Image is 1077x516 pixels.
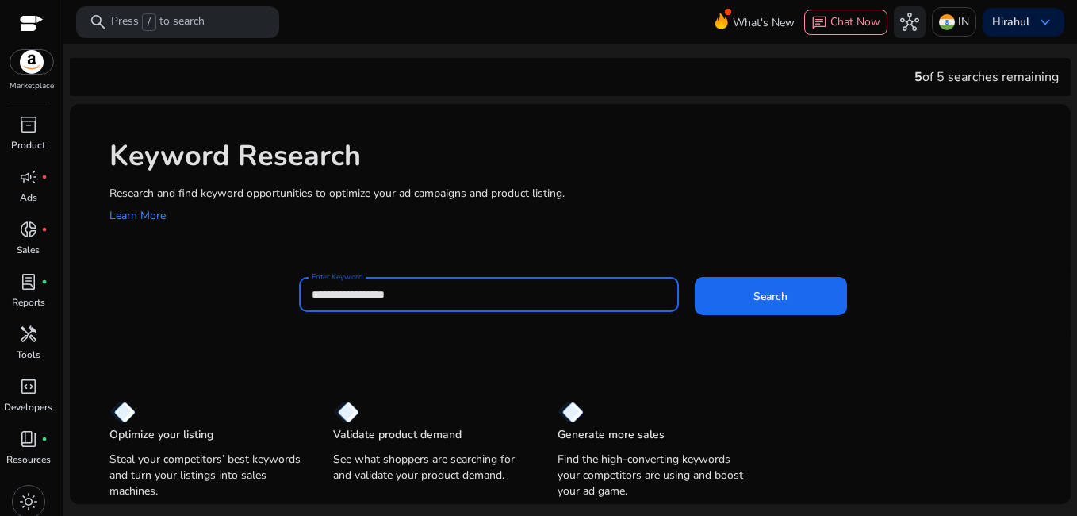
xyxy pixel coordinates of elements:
p: Press to search [111,13,205,31]
span: fiber_manual_record [41,436,48,442]
span: keyboard_arrow_down [1036,13,1055,32]
p: Product [11,138,45,152]
button: Search [695,277,847,315]
p: Validate product demand [333,427,462,443]
p: Hi [992,17,1029,28]
span: fiber_manual_record [41,279,48,285]
b: rahul [1003,14,1029,29]
span: code_blocks [19,377,38,396]
img: diamond.svg [333,401,359,423]
span: 5 [914,68,922,86]
span: handyman [19,325,38,344]
span: campaign [19,168,38,187]
p: Reports [12,295,45,310]
span: inventory_2 [19,115,38,134]
span: fiber_manual_record [41,174,48,180]
p: Developers [4,400,52,414]
mat-label: Enter Keyword [312,271,362,283]
p: Ads [20,191,37,205]
h1: Keyword Research [109,139,1055,173]
button: hub [894,6,926,38]
a: Learn More [109,208,166,223]
span: Chat Now [830,14,880,29]
span: / [142,13,156,31]
span: fiber_manual_record [41,226,48,233]
p: Steal your competitors’ best keywords and turn your listings into sales machines. [109,452,301,499]
p: Optimize your listing [109,427,213,443]
img: in.svg [939,14,955,30]
img: diamond.svg [109,401,136,423]
div: of 5 searches remaining [914,67,1059,87]
button: chatChat Now [804,10,887,35]
p: Marketplace [10,80,54,92]
span: What's New [733,9,795,37]
p: Find the high-converting keywords your competitors are using and boost your ad game. [558,452,749,499]
p: See what shoppers are searching for and validate your product demand. [333,452,525,483]
p: Tools [17,348,40,362]
p: Sales [17,243,40,257]
span: donut_small [19,220,38,239]
span: search [89,13,108,32]
span: Search [753,288,788,305]
p: Resources [6,452,51,467]
p: Generate more sales [558,427,665,443]
p: Research and find keyword opportunities to optimize your ad campaigns and product listing. [109,185,1055,202]
span: chat [811,15,827,31]
span: lab_profile [19,272,38,291]
img: diamond.svg [558,401,584,423]
span: book_4 [19,429,38,449]
img: amazon.svg [10,50,53,74]
p: IN [958,8,969,36]
span: hub [900,13,919,32]
span: light_mode [19,492,38,511]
